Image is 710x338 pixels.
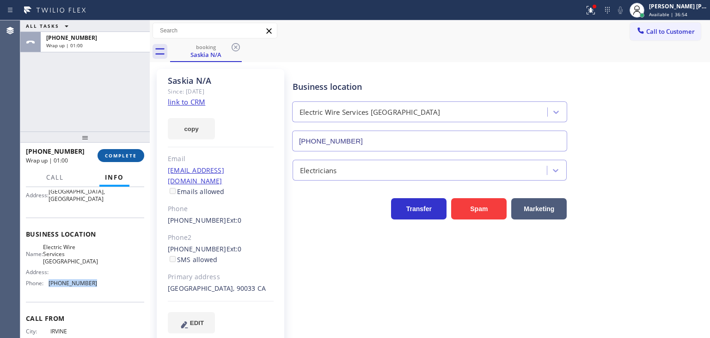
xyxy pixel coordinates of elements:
[168,86,274,97] div: Since: [DATE]
[168,312,215,333] button: EDIT
[170,188,176,194] input: Emails allowed
[49,188,105,202] span: [GEOGRAPHIC_DATA], [GEOGRAPHIC_DATA]
[46,173,64,182] span: Call
[168,216,226,225] a: [PHONE_NUMBER]
[153,23,277,38] input: Search
[26,269,50,275] span: Address:
[391,198,447,219] button: Transfer
[293,81,567,93] div: Business location
[168,154,274,164] div: Email
[26,147,85,156] span: [PHONE_NUMBER]
[20,20,78,31] button: ALL TASKS
[50,328,97,335] span: IRVINE
[300,165,337,175] div: Electricians
[511,198,567,219] button: Marketing
[46,34,97,42] span: [PHONE_NUMBER]
[168,187,225,196] label: Emails allowed
[49,280,97,287] span: [PHONE_NUMBER]
[168,244,226,253] a: [PHONE_NUMBER]
[26,280,49,287] span: Phone:
[226,216,242,225] span: Ext: 0
[649,2,707,10] div: [PERSON_NAME] [PERSON_NAME]
[41,169,69,187] button: Call
[649,11,687,18] span: Available | 36:54
[168,166,224,185] a: [EMAIL_ADDRESS][DOMAIN_NAME]
[26,328,50,335] span: City:
[46,42,83,49] span: Wrap up | 01:00
[451,198,507,219] button: Spam
[646,27,695,36] span: Call to Customer
[614,4,627,17] button: Mute
[171,44,241,50] div: booking
[168,232,274,243] div: Phone2
[168,204,274,214] div: Phone
[168,118,215,139] button: copy
[168,75,274,86] div: Saskia N/A
[99,169,129,187] button: Info
[171,41,241,61] div: Saskia N/A
[26,23,59,29] span: ALL TASKS
[190,319,204,326] span: EDIT
[168,272,274,282] div: Primary address
[105,173,124,182] span: Info
[43,244,98,265] span: Electric Wire Services [GEOGRAPHIC_DATA]
[105,152,137,159] span: COMPLETE
[226,244,242,253] span: Ext: 0
[26,314,144,323] span: Call From
[630,23,701,40] button: Call to Customer
[168,97,205,106] a: link to CRM
[300,107,440,118] div: Electric Wire Services [GEOGRAPHIC_DATA]
[26,156,68,164] span: Wrap up | 01:00
[26,230,144,238] span: Business location
[292,131,567,151] input: Phone Number
[170,256,176,262] input: SMS allowed
[171,50,241,59] div: Saskia N/A
[98,149,144,162] button: COMPLETE
[168,283,274,294] div: [GEOGRAPHIC_DATA], 90033 CA
[26,250,43,257] span: Name:
[26,192,49,199] span: Address:
[168,255,217,264] label: SMS allowed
